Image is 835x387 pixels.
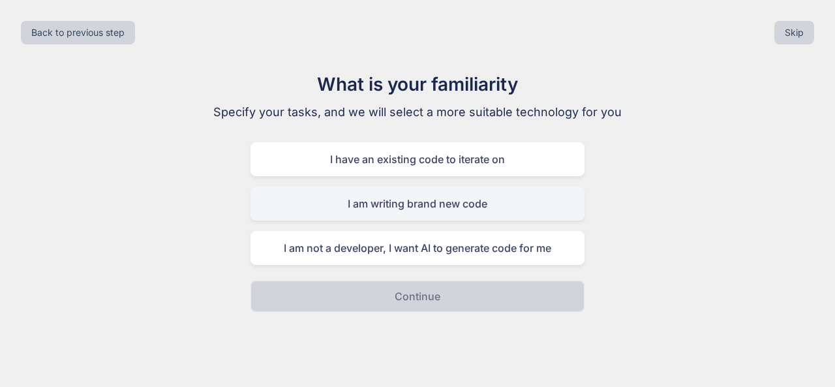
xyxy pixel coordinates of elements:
div: I have an existing code to iterate on [250,142,584,176]
button: Back to previous step [21,21,135,44]
div: I am writing brand new code [250,187,584,221]
h1: What is your familiarity [198,70,637,98]
div: I am not a developer, I want AI to generate code for me [250,231,584,265]
button: Continue [250,281,584,312]
button: Skip [774,21,814,44]
p: Specify your tasks, and we will select a more suitable technology for you [198,103,637,121]
p: Continue [395,288,440,304]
